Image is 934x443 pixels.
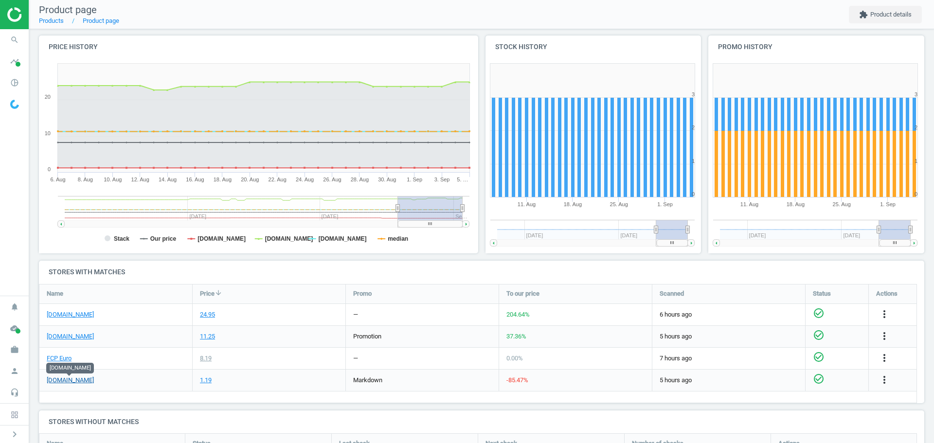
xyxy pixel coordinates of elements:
[7,7,76,22] img: ajHJNr6hYgQAAAAASUVORK5CYII=
[610,201,628,207] tspan: 25. Aug
[200,376,212,385] div: 1.19
[388,235,408,242] tspan: median
[457,177,468,182] tspan: 5. …
[691,158,694,164] text: 1
[5,340,24,359] i: work
[660,289,684,298] span: Scanned
[879,352,890,364] i: more_vert
[5,298,24,316] i: notifications
[660,354,798,363] span: 7 hours ago
[47,354,72,363] a: FCP Euro
[915,91,917,97] text: 3
[200,354,212,363] div: 8.19
[5,31,24,49] i: search
[660,332,798,341] span: 5 hours ago
[159,177,177,182] tspan: 14. Aug
[657,201,673,207] tspan: 1. Sep
[50,177,65,182] tspan: 6. Aug
[198,235,246,242] tspan: [DOMAIN_NAME]
[879,374,890,387] button: more_vert
[83,17,119,24] a: Product page
[740,201,758,207] tspan: 11. Aug
[39,410,924,433] h4: Stores without matches
[5,383,24,402] i: headset_mic
[39,4,97,16] span: Product page
[833,201,851,207] tspan: 25. Aug
[215,289,222,297] i: arrow_downward
[353,376,382,384] span: markdown
[45,94,51,100] text: 20
[353,289,372,298] span: Promo
[47,289,63,298] span: Name
[915,191,917,197] text: 0
[691,191,694,197] text: 0
[2,428,27,441] button: chevron_right
[5,52,24,71] i: timeline
[813,329,825,341] i: check_circle_outline
[296,177,314,182] tspan: 24. Aug
[879,308,890,320] i: more_vert
[39,35,478,58] h4: Price history
[47,376,94,385] a: [DOMAIN_NAME]
[849,6,922,23] button: extensionProduct details
[186,177,204,182] tspan: 16. Aug
[269,177,287,182] tspan: 22. Aug
[879,330,890,342] i: more_vert
[506,333,526,340] span: 37.36 %
[48,166,51,172] text: 0
[691,124,694,130] text: 2
[131,177,149,182] tspan: 12. Aug
[39,261,924,284] h4: Stores with matches
[353,310,358,319] div: —
[104,177,122,182] tspan: 10. Aug
[214,177,232,182] tspan: 18. Aug
[506,311,530,318] span: 204.64 %
[813,373,825,385] i: check_circle_outline
[708,35,924,58] h4: Promo history
[813,307,825,319] i: check_circle_outline
[47,310,94,319] a: [DOMAIN_NAME]
[506,289,539,298] span: To our price
[353,354,358,363] div: —
[407,177,422,182] tspan: 1. Sep
[45,130,51,136] text: 10
[691,91,694,97] text: 3
[10,100,19,109] img: wGWNvw8QSZomAAAAABJRU5ErkJggg==
[517,201,535,207] tspan: 11. Aug
[351,177,369,182] tspan: 28. Aug
[378,177,396,182] tspan: 30. Aug
[150,235,177,242] tspan: Our price
[46,363,94,373] div: [DOMAIN_NAME]
[506,354,523,362] span: 0.00 %
[78,177,93,182] tspan: 8. Aug
[879,330,890,343] button: more_vert
[323,177,341,182] tspan: 26. Aug
[39,17,64,24] a: Products
[813,289,831,298] span: Status
[915,124,917,130] text: 2
[859,10,868,19] i: extension
[876,289,898,298] span: Actions
[200,310,215,319] div: 24.95
[879,374,890,386] i: more_vert
[353,333,381,340] span: promotion
[200,332,215,341] div: 11.25
[879,308,890,321] button: more_vert
[455,213,467,219] tspan: Se…
[915,158,917,164] text: 1
[265,235,313,242] tspan: [DOMAIN_NAME]
[241,177,259,182] tspan: 20. Aug
[319,235,367,242] tspan: [DOMAIN_NAME]
[9,428,20,440] i: chevron_right
[434,177,450,182] tspan: 3. Sep
[660,310,798,319] span: 6 hours ago
[485,35,701,58] h4: Stock history
[5,319,24,337] i: cloud_done
[5,362,24,380] i: person
[879,352,890,365] button: more_vert
[880,201,896,207] tspan: 1. Sep
[47,332,94,341] a: [DOMAIN_NAME]
[200,289,215,298] span: Price
[787,201,805,207] tspan: 18. Aug
[114,235,129,242] tspan: Stack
